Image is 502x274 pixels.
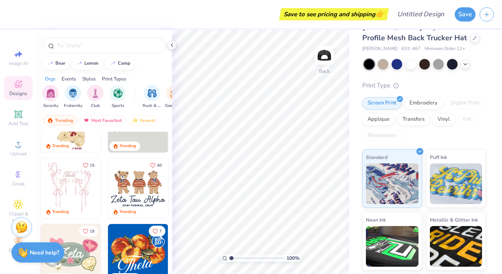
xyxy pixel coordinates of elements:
[430,215,478,224] span: Metallic & Glitter Ink
[64,85,82,109] div: filter for Fraternity
[82,75,96,83] div: Styles
[9,60,28,67] span: Image AI
[76,61,83,66] img: trend_line.gif
[110,85,126,109] div: filter for Sports
[110,85,126,109] button: filter button
[46,89,55,98] img: Sorority Image
[56,41,161,50] input: Try "Alpha"
[362,97,402,109] div: Screen Print
[55,61,65,65] div: bear
[281,8,387,20] div: Save to see pricing and shipping
[43,103,58,109] span: Sorority
[119,143,136,149] div: Trending
[47,61,54,66] img: trend_line.gif
[165,103,184,109] span: Game Day
[168,158,228,218] img: d12c9beb-9502-45c7-ae94-40b97fdd6040
[72,57,102,70] button: lemon
[165,85,184,109] button: filter button
[102,75,126,83] div: Print Types
[143,85,161,109] div: filter for Rush & Bid
[362,81,486,90] div: Print Type
[148,89,157,98] img: Rush & Bid Image
[391,6,451,22] input: Untitled Design
[43,57,69,70] button: bear
[432,113,455,126] div: Vinyl
[455,7,476,22] button: Save
[118,61,130,65] div: camp
[170,89,179,98] img: Game Day Image
[87,85,103,109] button: filter button
[45,75,55,83] div: Orgs
[41,158,101,218] img: 83dda5b0-2158-48ca-832c-f6b4ef4c4536
[42,85,59,109] button: filter button
[445,97,485,109] div: Digital Print
[101,158,161,218] img: d12a98c7-f0f7-4345-bf3a-b9f1b718b86e
[430,163,482,204] img: Puff Ink
[366,153,388,161] span: Standard
[132,117,138,123] img: Newest.gif
[79,115,125,125] div: Most Favorited
[42,85,59,109] div: filter for Sorority
[165,85,184,109] div: filter for Game Day
[404,97,443,109] div: Embroidery
[119,209,136,215] div: Trending
[430,226,482,267] img: Metallic & Glitter Ink
[375,9,384,19] span: 👉
[397,113,430,126] div: Transfers
[9,90,27,97] span: Designs
[30,249,59,257] strong: Need help?
[68,89,77,98] img: Fraternity Image
[362,130,402,142] div: Rhinestones
[108,158,168,218] img: a3be6b59-b000-4a72-aad0-0c575b892a6b
[52,143,69,149] div: Trending
[90,163,95,167] span: 15
[425,46,465,52] span: Minimum Order: 12 +
[146,160,165,171] button: Like
[149,226,165,237] button: Like
[362,113,395,126] div: Applique
[159,229,162,233] span: 7
[52,209,69,215] div: Trending
[286,254,299,262] span: 100 %
[366,163,418,204] img: Standard
[112,103,124,109] span: Sports
[43,115,77,125] div: Trending
[10,150,26,157] span: Upload
[157,163,162,167] span: 40
[91,103,100,109] span: Club
[458,113,477,126] div: Foil
[401,46,421,52] span: # 32-467
[105,57,134,70] button: camp
[79,226,98,237] button: Like
[62,75,76,83] div: Events
[90,229,95,233] span: 19
[84,61,99,65] div: lemon
[143,85,161,109] button: filter button
[9,247,28,254] span: Decorate
[430,153,447,161] span: Puff Ink
[4,211,33,224] span: Clipart & logos
[47,117,53,123] img: trending.gif
[110,61,116,66] img: trend_line.gif
[64,103,82,109] span: Fraternity
[83,117,90,123] img: most_fav.gif
[79,160,98,171] button: Like
[319,67,330,75] div: Back
[143,103,161,109] span: Rush & Bid
[12,180,25,187] span: Greek
[91,89,100,98] img: Club Image
[366,215,386,224] span: Neon Ink
[113,89,123,98] img: Sports Image
[316,47,332,63] img: Back
[128,115,159,125] div: Newest
[362,46,397,52] span: [PERSON_NAME]
[9,120,28,127] span: Add Text
[87,85,103,109] div: filter for Club
[366,226,418,267] img: Neon Ink
[64,85,82,109] button: filter button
